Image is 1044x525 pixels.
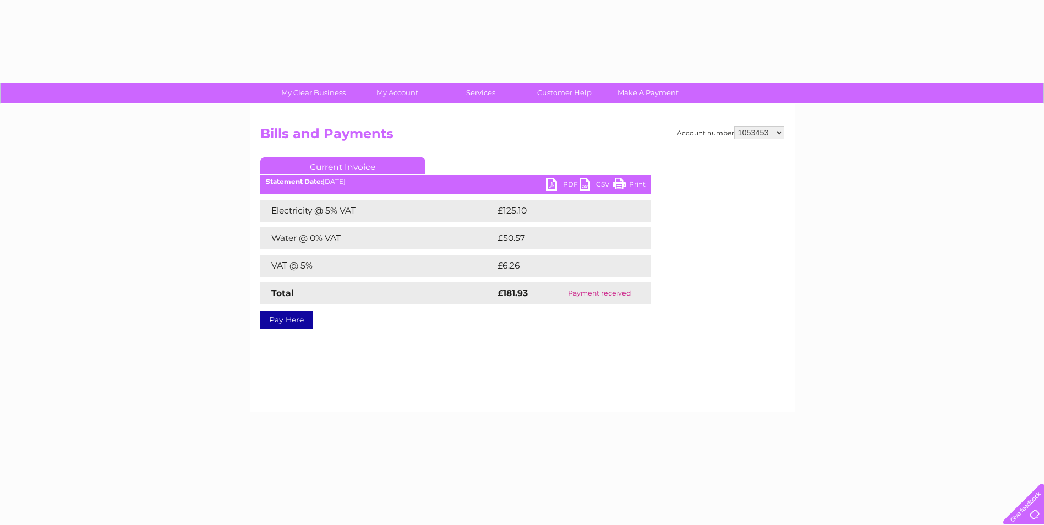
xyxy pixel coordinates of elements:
[495,200,630,222] td: £125.10
[498,288,528,298] strong: £181.93
[519,83,610,103] a: Customer Help
[266,177,323,185] b: Statement Date:
[271,288,294,298] strong: Total
[613,178,646,194] a: Print
[260,200,495,222] td: Electricity @ 5% VAT
[580,178,613,194] a: CSV
[268,83,359,103] a: My Clear Business
[260,178,651,185] div: [DATE]
[260,227,495,249] td: Water @ 0% VAT
[260,255,495,277] td: VAT @ 5%
[495,255,625,277] td: £6.26
[260,311,313,329] a: Pay Here
[546,178,580,194] a: PDF
[260,157,425,174] a: Current Invoice
[260,126,784,147] h2: Bills and Payments
[495,227,628,249] td: £50.57
[548,282,651,304] td: Payment received
[677,126,784,139] div: Account number
[603,83,693,103] a: Make A Payment
[352,83,442,103] a: My Account
[435,83,526,103] a: Services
